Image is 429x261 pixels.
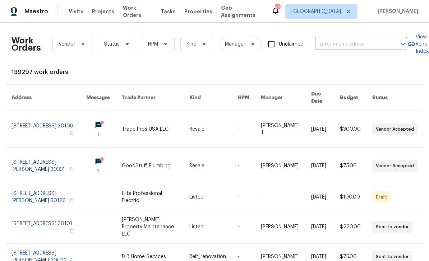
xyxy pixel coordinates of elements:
[104,41,120,48] span: Status
[68,197,75,204] button: Copy Address
[116,184,184,210] td: Elite Professional Electric
[221,4,263,19] span: Geo Assignments
[11,37,41,51] h2: Work Orders
[59,41,75,48] span: Vendor
[92,8,114,15] span: Projects
[232,148,255,184] td: -
[232,111,255,148] td: -
[116,85,184,111] th: Trade Partner
[80,85,116,111] th: Messages
[6,85,80,111] th: Address
[232,184,255,210] td: -
[366,85,423,111] th: Status
[116,111,184,148] td: Trade Pros USA LLC
[398,39,408,49] button: Open
[68,130,75,136] button: Copy Address
[184,85,232,111] th: Kind
[186,41,197,48] span: Kind
[68,227,75,234] button: Copy Address
[232,85,255,111] th: HPM
[116,148,184,184] td: GoodStuff Plumbing
[69,8,83,15] span: Visits
[123,4,152,19] span: Work Orders
[148,41,158,48] span: HPM
[116,210,184,244] td: [PERSON_NAME] Property Maintenance LLC
[275,4,280,11] div: 57
[375,8,418,15] span: [PERSON_NAME]
[315,39,387,50] input: Enter in an address
[184,111,232,148] td: Resale
[291,8,341,15] span: [GEOGRAPHIC_DATA]
[161,9,176,14] span: Tasks
[68,166,75,172] button: Copy Address
[11,69,418,76] div: 139297 work orders
[184,148,232,184] td: Resale
[407,33,429,55] a: View Reno Index
[279,41,304,48] span: Unclaimed
[255,111,305,148] td: [PERSON_NAME] J
[184,184,232,210] td: Listed
[255,85,305,111] th: Manager
[24,8,48,15] span: Maestro
[232,210,255,244] td: -
[305,85,334,111] th: Due Date
[225,41,245,48] span: Manager
[334,85,366,111] th: Budget
[184,8,212,15] span: Properties
[255,210,305,244] td: [PERSON_NAME]
[255,148,305,184] td: [PERSON_NAME]
[255,184,305,210] td: -
[184,210,232,244] td: Listed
